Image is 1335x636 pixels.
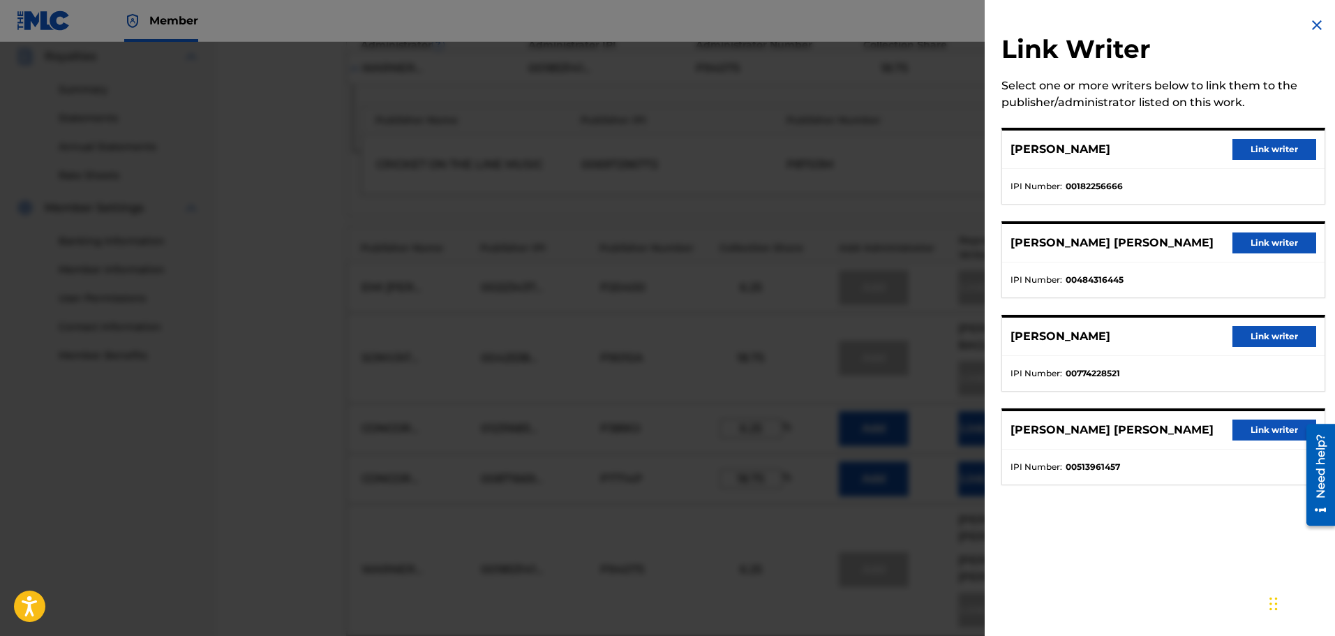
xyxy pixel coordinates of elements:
[1232,139,1316,160] button: Link writer
[1066,461,1120,473] strong: 00513961457
[17,10,70,31] img: MLC Logo
[124,13,141,29] img: Top Rightsholder
[1265,569,1335,636] iframe: Chat Widget
[1001,77,1325,111] div: Select one or more writers below to link them to the publisher/administrator listed on this work.
[1066,180,1123,193] strong: 00182256666
[1232,326,1316,347] button: Link writer
[1010,461,1062,473] span: IPI Number :
[1001,34,1325,69] h2: Link Writer
[1269,583,1278,625] div: Drag
[1010,422,1214,438] p: [PERSON_NAME] [PERSON_NAME]
[1010,235,1214,251] p: [PERSON_NAME] [PERSON_NAME]
[1010,328,1110,345] p: [PERSON_NAME]
[1010,367,1062,380] span: IPI Number :
[1010,274,1062,286] span: IPI Number :
[1010,141,1110,158] p: [PERSON_NAME]
[1066,367,1120,380] strong: 00774228521
[1066,274,1124,286] strong: 00484316445
[1232,232,1316,253] button: Link writer
[1296,418,1335,531] iframe: Resource Center
[1232,420,1316,441] button: Link writer
[149,13,198,29] span: Member
[1010,180,1062,193] span: IPI Number :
